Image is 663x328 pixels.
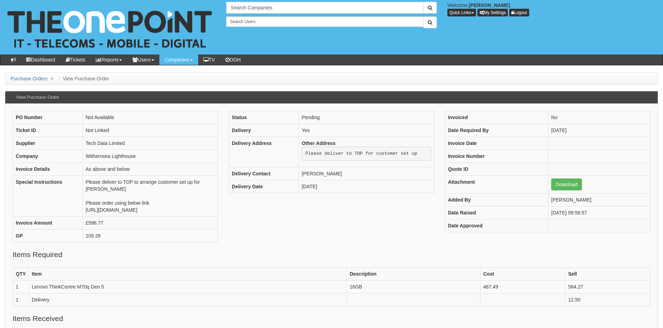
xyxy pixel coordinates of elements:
th: Invoice Date [445,137,548,150]
td: Not Linked [83,124,218,137]
td: 12.50 [565,293,650,306]
th: Delivery [229,124,299,137]
td: [DATE] [548,124,650,137]
th: Status [229,111,299,124]
th: Attachment [445,176,548,194]
th: Special Instructions [13,176,83,217]
div: Welcome, [442,2,663,16]
td: Tech Data Limited [83,137,218,150]
td: Yes [299,124,434,137]
a: Logout [509,9,529,16]
legend: Items Required [13,249,62,260]
th: Cost [480,268,565,280]
legend: Items Received [13,313,63,324]
th: Invoice Amount [13,217,83,229]
th: Description [347,268,480,280]
h3: View Purchase Order [13,92,63,103]
th: Invoiced [445,111,548,124]
th: Delivery Address [229,137,299,167]
th: Supplier [13,137,83,150]
th: Date Raised [445,206,548,219]
th: QTY [13,268,29,280]
th: Invoice Number [445,150,548,163]
th: Delivery Date [229,180,299,193]
th: Ticket ID [13,124,83,137]
td: Lenovo ThinkCentre M70q Gen 5 [29,280,347,293]
td: No [548,111,650,124]
a: Companies [159,54,198,65]
td: Please deliver to TOP to arrange customer set up for [PERSON_NAME] Please order using below link ... [83,176,218,217]
td: Withernsea Lighthouse [83,150,218,163]
th: Date Approved [445,219,548,232]
th: Item [29,268,347,280]
th: GP [13,229,83,242]
th: Date Required By [445,124,548,137]
a: Dashboard [21,54,60,65]
span: > [49,76,55,81]
input: Search Users [226,16,423,27]
a: Purchase Orders [10,76,48,81]
th: Delivery Contact [229,167,299,180]
th: PO Number [13,111,83,124]
input: Search Companies [226,2,423,14]
a: OOH [220,54,246,65]
a: TV [198,54,220,65]
a: Download [551,178,582,190]
b: Other Address [302,140,336,146]
td: 487.49 [480,280,565,293]
a: Reports [91,54,127,65]
button: Quick Links [447,9,476,16]
td: 1 [13,280,29,293]
b: [PERSON_NAME] [469,2,510,8]
td: Pending [299,111,434,124]
td: £596.77 [83,217,218,229]
th: Company [13,150,83,163]
li: View Purchase Order [57,75,109,82]
td: [DATE] [299,180,434,193]
td: Delivery [29,293,347,306]
td: Not Available [83,111,218,124]
th: Sell [565,268,650,280]
td: 16GB [347,280,480,293]
th: Quote ID [445,163,548,176]
td: 1 [13,293,29,306]
th: Invoice Details [13,163,83,176]
pre: Please deliver to TOP for customer set up [302,147,431,161]
a: My Settings [477,9,508,16]
th: Added By [445,194,548,206]
td: [DATE] 09:56:57 [548,206,650,219]
td: [PERSON_NAME] [299,167,434,180]
a: Tickets [60,54,91,65]
td: As above and below [83,163,218,176]
td: [PERSON_NAME] [548,194,650,206]
td: 109.28 [83,229,218,242]
td: 584.27 [565,280,650,293]
a: Users [127,54,159,65]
